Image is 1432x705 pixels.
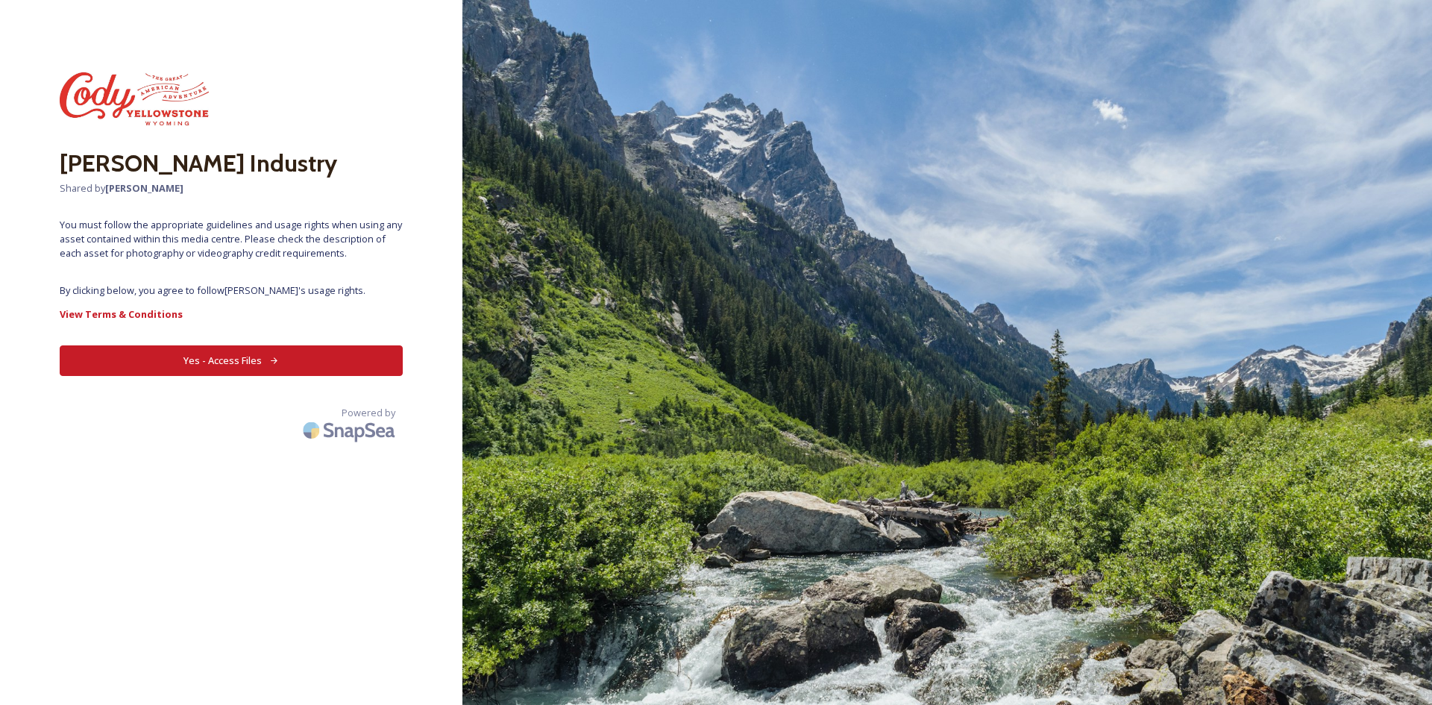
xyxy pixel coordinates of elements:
strong: View Terms & Conditions [60,307,183,321]
button: Yes - Access Files [60,345,403,376]
img: SnapSea Logo [298,413,403,448]
img: Park_County_Travel_Council_Park_County_Travel_Council_Unveils_Ne.jpg [60,60,209,138]
h2: [PERSON_NAME] Industry [60,145,403,181]
strong: [PERSON_NAME] [105,181,183,195]
a: View Terms & Conditions [60,305,403,323]
span: By clicking below, you agree to follow [PERSON_NAME] 's usage rights. [60,283,403,298]
span: Powered by [342,406,395,420]
span: Shared by [60,181,403,195]
span: You must follow the appropriate guidelines and usage rights when using any asset contained within... [60,218,403,261]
